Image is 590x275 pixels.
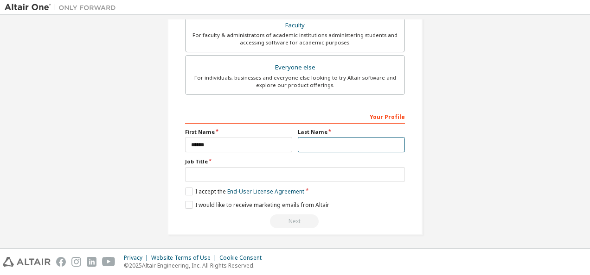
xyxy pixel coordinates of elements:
[185,128,292,136] label: First Name
[102,257,115,267] img: youtube.svg
[56,257,66,267] img: facebook.svg
[185,187,304,195] label: I accept the
[191,31,399,46] div: For faculty & administrators of academic institutions administering students and accessing softwa...
[185,109,405,124] div: Your Profile
[71,257,81,267] img: instagram.svg
[219,254,267,262] div: Cookie Consent
[3,257,51,267] img: altair_logo.svg
[191,74,399,89] div: For individuals, businesses and everyone else looking to try Altair software and explore our prod...
[124,254,151,262] div: Privacy
[191,61,399,74] div: Everyone else
[124,262,267,269] p: © 2025 Altair Engineering, Inc. All Rights Reserved.
[151,254,219,262] div: Website Terms of Use
[185,201,329,209] label: I would like to receive marketing emails from Altair
[87,257,96,267] img: linkedin.svg
[191,19,399,32] div: Faculty
[185,214,405,228] div: Read and acccept EULA to continue
[5,3,121,12] img: Altair One
[185,158,405,165] label: Job Title
[298,128,405,136] label: Last Name
[227,187,304,195] a: End-User License Agreement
